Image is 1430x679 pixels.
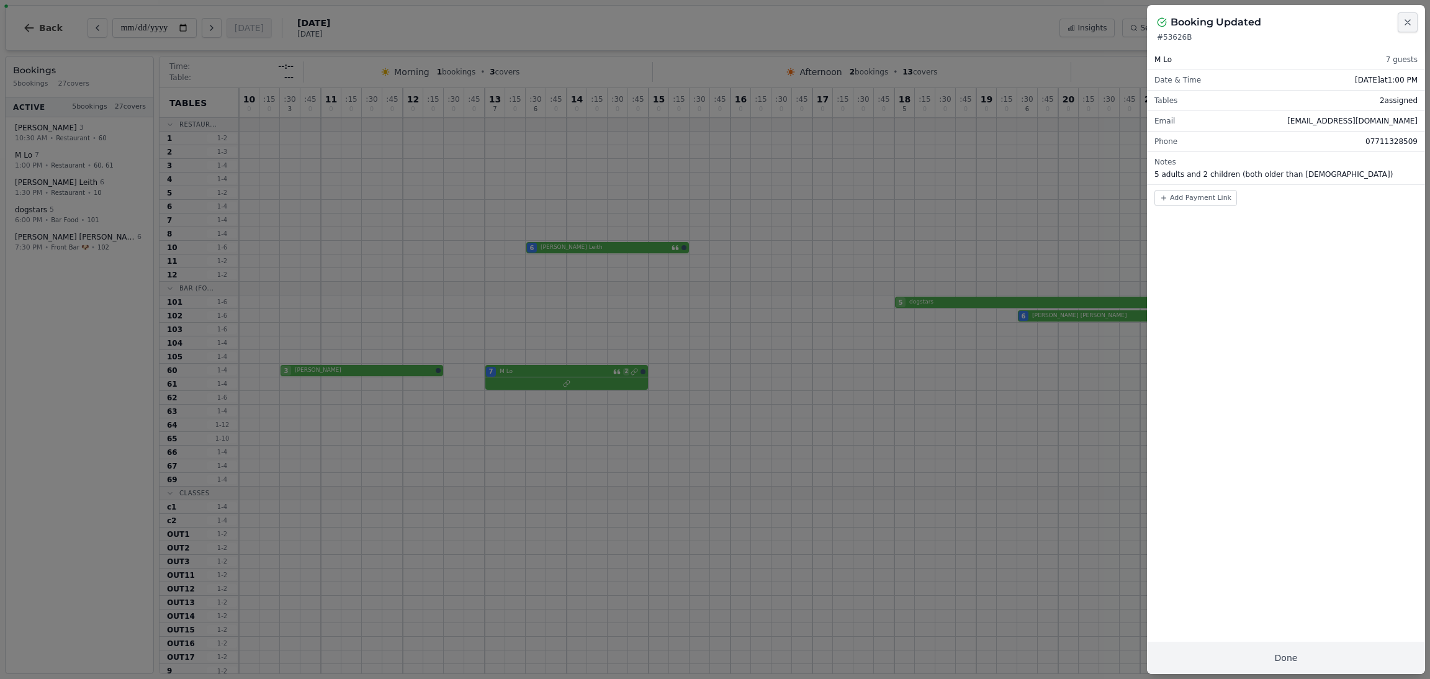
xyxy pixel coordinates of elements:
[1154,75,1201,85] span: Date & Time
[1154,55,1172,65] span: M Lo
[1154,96,1177,106] span: Tables
[1154,158,1176,166] span: Notes
[1287,116,1418,126] span: [EMAIL_ADDRESS][DOMAIN_NAME]
[1355,75,1418,85] span: [DATE] at 1:00 PM
[1157,32,1415,42] p: # 53626B
[1154,137,1177,146] span: Phone
[1154,116,1175,126] span: Email
[1154,190,1237,206] button: Add Payment Link
[1171,15,1261,30] h2: Booking Updated
[1154,169,1418,179] div: 5 adults and 2 children (both older than [DEMOGRAPHIC_DATA])
[1380,96,1418,106] span: 2 assigned
[1365,137,1418,146] span: 07711328509
[1147,642,1425,674] button: Done
[1386,55,1418,65] span: 7 guests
